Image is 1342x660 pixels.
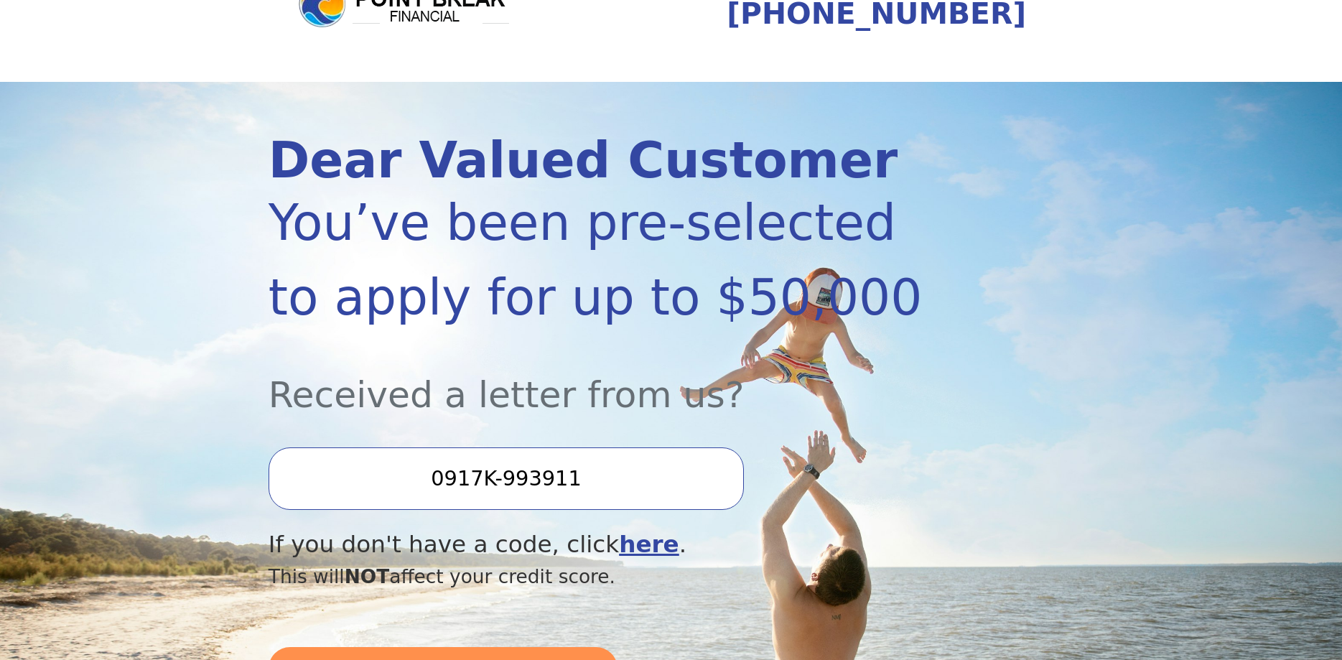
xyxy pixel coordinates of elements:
input: Enter your Offer Code: [269,447,744,509]
span: NOT [345,565,390,587]
a: here [619,531,679,558]
div: This will affect your credit score. [269,562,953,591]
div: You’ve been pre-selected to apply for up to $50,000 [269,185,953,335]
div: If you don't have a code, click . [269,527,953,562]
div: Dear Valued Customer [269,136,953,185]
div: Received a letter from us? [269,335,953,422]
